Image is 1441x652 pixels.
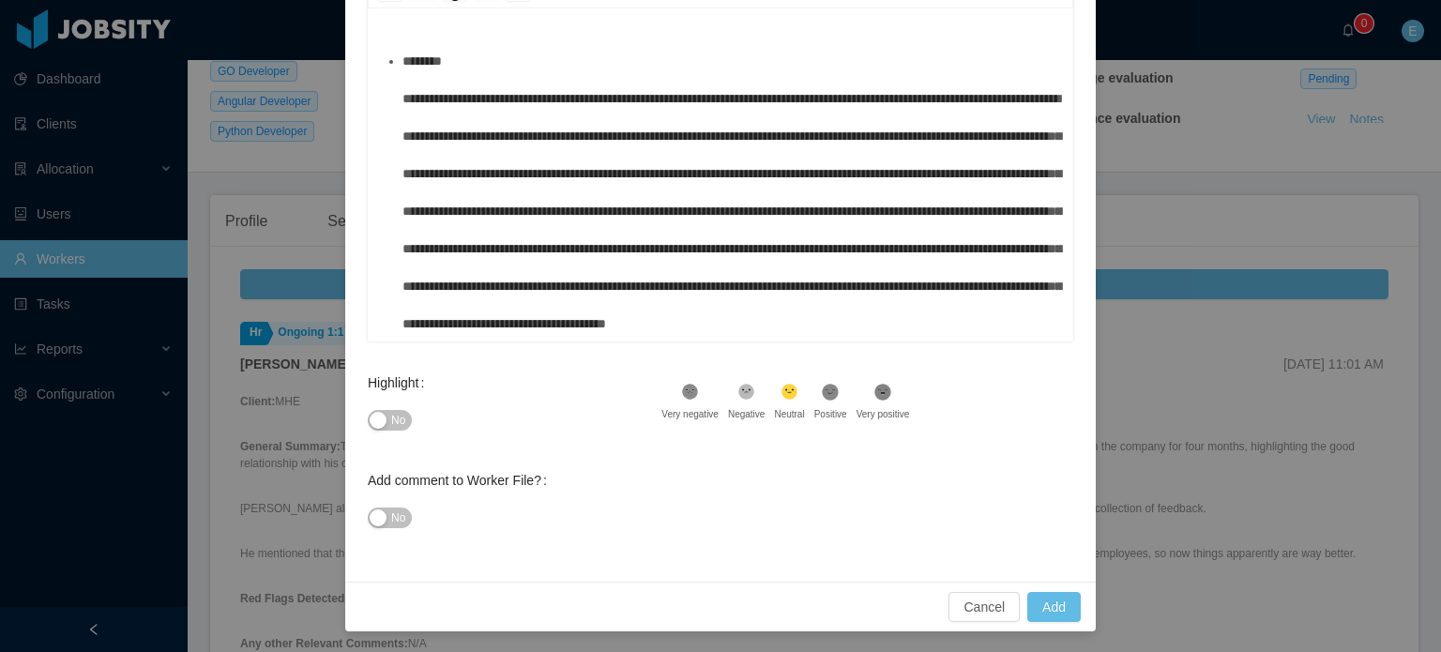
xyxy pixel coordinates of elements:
span: No [391,411,405,430]
button: Add comment to Worker File? [368,508,412,528]
div: To enrich screen reader interactions, please activate Accessibility in Grammarly extension settings [383,42,1059,371]
div: Neutral [774,407,804,421]
div: Very positive [857,407,910,421]
div: Positive [814,407,847,421]
label: Add comment to Worker File? [368,473,554,488]
label: Highlight [368,375,432,390]
button: Add [1027,592,1081,622]
button: Cancel [948,592,1020,622]
button: Highlight [368,410,412,431]
span: No [391,508,405,527]
div: Negative [728,407,765,421]
div: Very negative [661,407,719,421]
